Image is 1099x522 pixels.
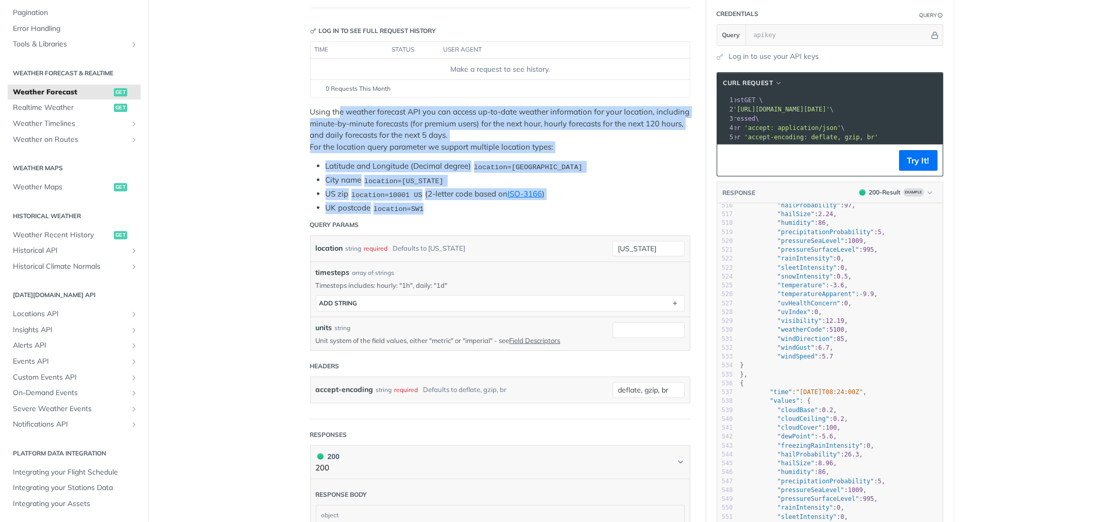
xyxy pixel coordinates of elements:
button: RESPONSE [722,188,756,198]
span: 0 Requests This Month [326,84,391,93]
a: Custom Events APIShow subpages for Custom Events API [8,370,141,385]
span: 200 [859,189,866,195]
div: 525 [717,281,733,290]
span: 97 [844,202,852,209]
span: : , [740,335,849,342]
span: "snowIntensity" [777,273,833,280]
span: Historical Climate Normals [13,262,127,272]
span: location=[US_STATE] [364,177,444,185]
button: Show subpages for Weather on Routes [130,136,138,144]
span: 86 [818,219,825,226]
button: Show subpages for On-Demand Events [130,389,138,397]
a: Weather TimelinesShow subpages for Weather Timelines [8,116,141,132]
span: cURL Request [723,78,773,88]
button: Show subpages for Insights API [130,326,138,334]
div: 521 [717,246,733,254]
span: 5100 [830,326,844,333]
span: "cloudBase" [777,406,818,414]
span: Notifications API [13,419,127,430]
div: 527 [717,299,733,308]
span: Integrating your Assets [13,499,138,509]
span: location=10001 US [351,191,422,199]
span: Tools & Libraries [13,39,127,50]
span: 5.7 [822,353,833,360]
div: 539 [717,406,733,415]
div: 1 [717,95,735,105]
span: : , [740,273,852,280]
span: 995 [863,246,874,253]
span: 0.2 [833,415,844,422]
div: 544 [717,450,733,459]
span: get [114,104,127,112]
div: string [346,241,362,256]
span: 86 [818,468,825,476]
span: "pressureSurfaceLevel" [777,495,859,502]
span: : , [740,460,837,467]
span: timesteps [316,267,350,278]
span: "precipitationProbability" [777,478,874,485]
button: 200200-ResultExample [854,187,938,198]
span: "[DATE]T08:24:00Z" [796,388,863,396]
span: 3.6 [833,282,844,289]
div: 5 [717,133,735,142]
a: Severe Weather EventsShow subpages for Severe Weather Events [8,401,141,417]
a: Weather Forecastget [8,85,141,100]
span: : , [740,219,830,226]
div: 546 [717,468,733,477]
span: : , [740,300,852,307]
p: 200 [316,462,340,474]
span: : , [740,513,849,520]
a: Realtime Weatherget [8,100,141,116]
span: : , [740,433,837,440]
div: 540 [717,415,733,423]
span: 1009 [848,486,863,494]
div: 526 [717,290,733,299]
span: "pressureSeaLevel" [777,486,844,494]
div: Responses [310,430,347,439]
span: 200 [317,453,324,460]
span: "rainIntensity" [777,504,833,511]
a: Weather Recent Historyget [8,227,141,243]
div: 551 [717,513,733,521]
button: Query [717,25,746,45]
span: : , [740,504,844,511]
div: 4 [717,123,735,133]
li: Latitude and Longitude (Decimal degree) [326,160,690,172]
p: Timesteps includes: hourly: "1h", daily: "1d" [316,281,685,290]
span: On-Demand Events [13,388,127,398]
span: Weather on Routes [13,135,127,145]
span: Pagination [13,8,138,18]
a: Weather Mapsget [8,180,141,195]
a: ISO-3166 [508,189,542,199]
span: Severe Weather Events [13,404,127,414]
a: Field Descriptors [510,336,561,345]
span: - [818,433,822,440]
label: location [316,241,343,256]
span: : , [740,451,864,458]
div: 543 [717,442,733,450]
label: units [316,322,332,333]
span: Integrating your Flight Schedule [13,467,138,478]
span: Query [722,30,740,40]
a: Notifications APIShow subpages for Notifications API [8,417,141,432]
span: "pressureSeaLevel" [777,237,844,244]
span: "temperature" [777,282,826,289]
span: { [740,380,744,387]
a: Insights APIShow subpages for Insights API [8,322,141,338]
span: : , [740,282,849,289]
span: : , [740,290,878,298]
button: Show subpages for Historical API [130,247,138,255]
a: Integrating your Stations Data [8,480,141,496]
span: "windGust" [777,344,815,351]
div: 516 [717,201,733,210]
div: 548 [717,486,733,495]
h2: Historical Weather [8,211,141,221]
span: 5 [878,229,882,236]
span: '[URL][DOMAIN_NAME][DATE]' [733,106,830,113]
span: "pressureSurfaceLevel" [777,246,859,253]
div: 532 [717,344,733,352]
div: 550 [717,503,733,512]
th: time [311,42,388,58]
span: "windSpeed" [777,353,818,360]
p: Using the weather forecast API you can access up-to-date weather information for your location, i... [310,106,690,153]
